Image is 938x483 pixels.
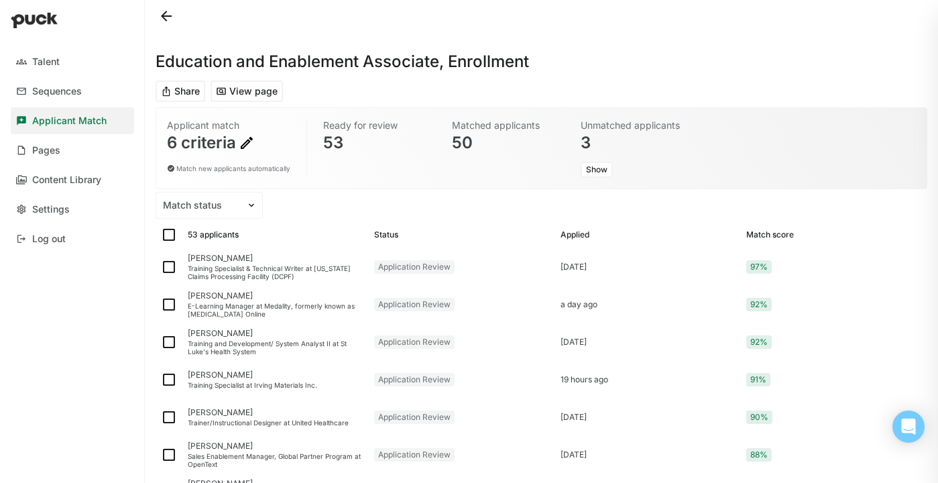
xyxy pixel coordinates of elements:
[188,452,363,468] div: Sales Enablement Manager, Global Partner Program at OpenText
[374,335,455,349] div: Application Review
[11,196,134,223] a: Settings
[32,86,82,97] div: Sequences
[32,115,107,127] div: Applicant Match
[188,419,363,427] div: Trainer/Instructional Designer at United Healthcare
[561,450,736,460] div: [DATE]
[746,230,794,239] div: Match score
[561,262,736,272] div: [DATE]
[374,298,455,311] div: Application Review
[581,119,691,132] div: Unmatched applicants
[11,107,134,134] a: Applicant Match
[32,56,60,68] div: Talent
[323,119,433,132] div: Ready for review
[746,298,772,311] div: 92%
[892,411,925,443] div: Open Intercom Messenger
[452,135,562,151] div: 50
[561,413,736,422] div: [DATE]
[561,375,736,384] div: 19 hours ago
[561,337,736,347] div: [DATE]
[374,448,455,462] div: Application Review
[188,254,363,263] div: [PERSON_NAME]
[188,408,363,417] div: [PERSON_NAME]
[167,162,290,175] div: Match new applicants automatically
[323,135,433,151] div: 53
[32,233,66,245] div: Log out
[581,162,613,178] button: Show
[11,137,134,164] a: Pages
[188,264,363,280] div: Training Specialist & Technical Writer at [US_STATE] Claims Processing Facility (DCPF)
[374,260,455,274] div: Application Review
[188,339,363,356] div: Training and Development/ System Analyst II at St Luke's Health System
[167,119,290,132] div: Applicant match
[746,448,772,462] div: 88%
[746,335,772,349] div: 92%
[452,119,562,132] div: Matched applicants
[581,135,691,151] div: 3
[561,230,589,239] div: Applied
[746,411,772,424] div: 90%
[374,373,455,386] div: Application Review
[188,302,363,318] div: E-Learning Manager at Medality, formerly known as [MEDICAL_DATA] Online
[561,300,736,309] div: a day ago
[32,145,60,156] div: Pages
[156,80,205,102] button: Share
[32,204,70,215] div: Settings
[32,174,101,186] div: Content Library
[11,48,134,75] a: Talent
[188,381,363,389] div: Training Specialist at Irving Materials Inc.
[211,80,283,102] button: View page
[374,411,455,424] div: Application Review
[11,78,134,105] a: Sequences
[11,166,134,193] a: Content Library
[156,54,529,70] h1: Education and Enablement Associate, Enrollment
[188,329,363,338] div: [PERSON_NAME]
[746,373,770,386] div: 91%
[188,291,363,301] div: [PERSON_NAME]
[188,441,363,451] div: [PERSON_NAME]
[746,260,772,274] div: 97%
[188,230,239,239] div: 53 applicants
[188,370,363,380] div: [PERSON_NAME]
[167,135,290,151] div: 6 criteria
[374,230,398,239] div: Status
